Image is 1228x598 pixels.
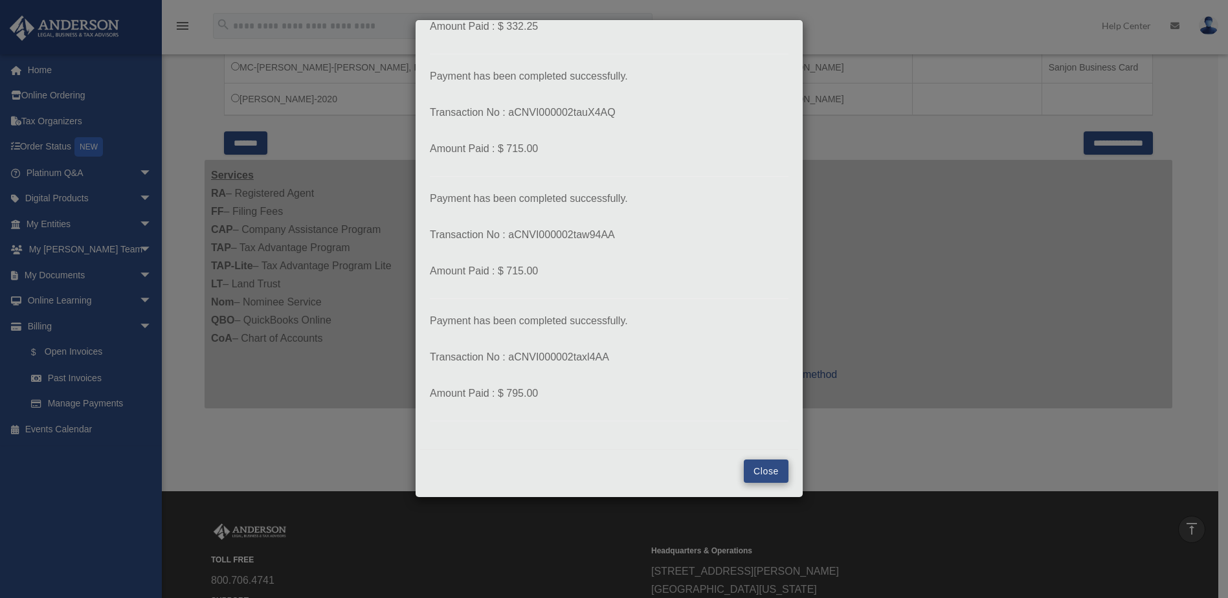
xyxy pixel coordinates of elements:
p: Amount Paid : $ 795.00 [430,384,788,403]
p: Payment has been completed successfully. [430,190,788,208]
p: Payment has been completed successfully. [430,67,788,85]
p: Transaction No : aCNVI000002tauX4AQ [430,104,788,122]
p: Payment has been completed successfully. [430,312,788,330]
p: Transaction No : aCNVI000002taw94AA [430,226,788,244]
p: Transaction No : aCNVI000002taxl4AA [430,348,788,366]
p: Amount Paid : $ 715.00 [430,262,788,280]
p: Amount Paid : $ 715.00 [430,140,788,158]
button: Close [744,460,788,483]
p: Amount Paid : $ 332.25 [430,17,788,36]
